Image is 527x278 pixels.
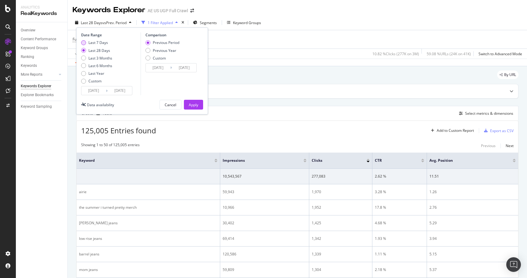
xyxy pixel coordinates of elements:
div: Switch to Advanced Mode [479,51,522,56]
span: Segments [200,20,217,25]
div: Table [102,112,112,115]
div: mom jeans [79,267,217,273]
div: 30,402 [223,220,307,226]
div: AE US UGP Full Crawl [148,8,188,14]
div: 1,342 [312,236,370,241]
div: 1 Filter Applied [148,20,173,25]
div: [PERSON_NAME] jeans [79,220,217,226]
div: airie [79,189,217,195]
div: 2.62 % [375,174,425,179]
div: Select metrics & dimensions [465,111,513,116]
div: Custom [81,78,112,84]
span: vs Prev. Period [102,20,127,25]
span: Last 28 Days [81,20,102,25]
div: Custom [145,56,179,61]
button: Switch to Advanced Mode [476,49,522,59]
div: More Reports [21,71,42,78]
div: 1,304 [312,267,370,273]
a: Keywords Explorer [21,83,63,89]
div: 1,970 [312,189,370,195]
button: Keyword Groups [224,18,263,27]
div: 10.82 % Clicks ( 277K on 3M ) [372,51,419,56]
div: Last Year [88,71,104,76]
div: Keyword Sampling [21,103,52,110]
input: Start Date [81,86,106,95]
div: 5.29 [429,220,516,226]
div: Last 6 Months [88,63,112,68]
a: Keyword Sampling [21,103,63,110]
div: Keywords Explorer [73,5,145,15]
div: Last Year [81,71,112,76]
span: CTR [375,158,412,163]
div: 1,339 [312,251,370,257]
div: 59,809 [223,267,307,273]
div: Last 7 Days [81,40,112,45]
input: End Date [172,63,196,72]
button: Apply [73,49,90,59]
div: 120,586 [223,251,307,257]
div: times [180,20,185,26]
div: 10,543,567 [223,174,307,179]
div: Previous [481,143,496,148]
div: Export as CSV [490,128,514,133]
button: Select metrics & dimensions [457,110,513,117]
div: barrel jeans [79,251,217,257]
button: Last 28 DaysvsPrev. Period [73,18,134,27]
span: 125,005 Entries found [81,125,156,135]
div: Ranking [21,54,34,60]
input: End Date [108,86,132,95]
a: Keywords [21,63,63,69]
div: 4.68 % [375,220,425,226]
div: legacy label [497,70,518,79]
div: Open Intercom Messenger [506,257,521,272]
div: 5.15 [429,251,516,257]
div: Last 28 Days [81,48,112,53]
a: Content Performance [21,36,63,42]
div: Keywords Explorer [21,83,51,89]
div: Data availability [87,102,114,107]
div: Custom [153,56,166,61]
div: Last 7 Days [88,40,108,45]
div: 5.37 [429,267,516,273]
div: the summer i turned pretty merch [79,205,217,210]
button: Previous [481,142,496,150]
div: 3.28 % [375,189,425,195]
div: 2.18 % [375,267,425,273]
button: Add to Custom Report [428,126,474,135]
div: 1.26 [429,189,516,195]
a: Keyword Groups [21,45,63,51]
div: Content Performance [21,36,56,42]
div: Keyword Groups [233,20,261,25]
a: Overview [21,27,63,34]
span: Keyword [79,158,205,163]
div: Last 3 Months [88,56,112,61]
div: 17.8 % [375,205,425,210]
span: By URL [504,73,516,77]
div: Previous Period [145,40,179,45]
div: 59.08 % URLs ( 24K on 41K ) [427,51,471,56]
div: arrow-right-arrow-left [190,9,194,13]
div: 1,425 [312,220,370,226]
div: Next [506,143,514,148]
div: 10,966 [223,205,307,210]
a: Explorer Bookmarks [21,92,63,98]
div: Previous Year [153,48,176,53]
div: Comparison [145,32,199,38]
span: Impressions [223,158,294,163]
button: 1 Filter Applied [139,18,180,27]
div: Analytics [21,5,63,10]
div: Keyword Groups [21,45,48,51]
div: Date Range [81,32,139,38]
button: Segments [191,18,219,27]
div: 3.94 [429,236,516,241]
input: Start Date [146,63,170,72]
div: low rise jeans [79,236,217,241]
div: Previous Period [153,40,179,45]
button: Export as CSV [482,126,514,135]
div: 277,083 [312,174,370,179]
div: 1,952 [312,205,370,210]
div: Add to Custom Report [437,129,474,132]
div: Keywords [21,63,37,69]
span: Clicks [312,158,357,163]
div: 69,414 [223,236,307,241]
